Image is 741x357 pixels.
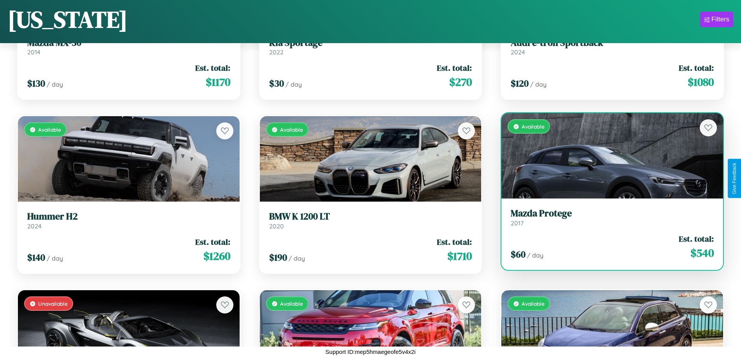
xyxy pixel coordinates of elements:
span: $ 60 [511,248,526,261]
span: / day [527,251,543,259]
span: 2024 [511,48,525,56]
span: $ 30 [269,77,284,90]
p: Support ID: mep5hmaegeofe5v4x2i [326,347,416,357]
span: / day [289,254,305,262]
span: Unavailable [38,300,68,307]
a: BMW K 1200 LT2020 [269,211,472,230]
span: Est. total: [437,236,472,247]
span: $ 1080 [688,74,714,90]
div: Give Feedback [732,163,737,194]
span: / day [286,80,302,88]
h3: Hummer H2 [27,211,230,222]
h1: [US_STATE] [8,3,128,35]
span: Available [280,300,303,307]
span: 2020 [269,222,284,230]
span: $ 1170 [206,74,230,90]
span: Est. total: [195,236,230,247]
span: Available [522,123,545,130]
span: / day [47,80,63,88]
a: Kia Sportage2022 [269,37,472,56]
span: / day [530,80,547,88]
div: Filters [711,16,729,23]
a: Hummer H22024 [27,211,230,230]
span: Available [522,300,545,307]
span: 2024 [27,222,42,230]
span: / day [47,254,63,262]
span: $ 130 [27,77,45,90]
span: $ 140 [27,251,45,264]
span: Available [280,126,303,133]
span: $ 190 [269,251,287,264]
h3: BMW K 1200 LT [269,211,472,222]
span: $ 540 [690,245,714,261]
span: Est. total: [679,62,714,73]
a: Mazda MX-302014 [27,37,230,56]
span: Est. total: [437,62,472,73]
span: $ 1260 [203,248,230,264]
span: $ 270 [449,74,472,90]
span: Est. total: [679,233,714,244]
span: $ 1710 [447,248,472,264]
span: 2014 [27,48,40,56]
span: Available [38,126,61,133]
button: Filters [700,12,733,27]
span: 2022 [269,48,284,56]
span: $ 120 [511,77,529,90]
a: Audi e-tron Sportback2024 [511,37,714,56]
a: Mazda Protege2017 [511,208,714,227]
h3: Mazda Protege [511,208,714,219]
span: 2017 [511,219,524,227]
span: Est. total: [195,62,230,73]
